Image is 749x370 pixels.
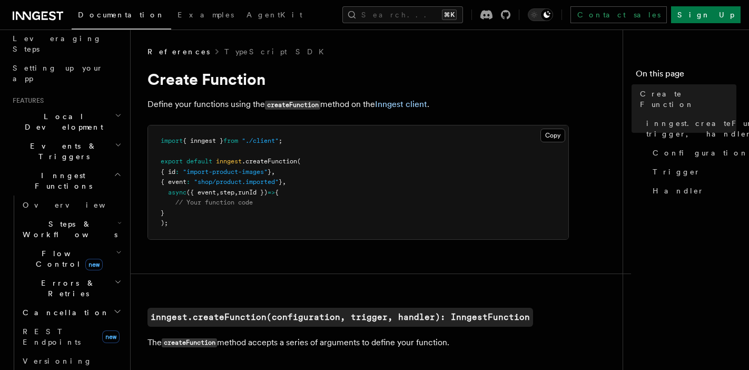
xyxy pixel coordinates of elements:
[18,219,117,240] span: Steps & Workflows
[570,6,667,23] a: Contact sales
[161,178,186,186] span: { event
[186,189,216,196] span: ({ event
[18,196,124,215] a: Overview
[636,67,736,84] h4: On this page
[242,137,279,144] span: "./client"
[18,248,116,269] span: Flow Control
[234,189,238,196] span: ,
[147,46,210,57] span: References
[18,274,124,303] button: Errors & Retries
[653,186,704,196] span: Handler
[8,166,124,196] button: Inngest Functions
[540,129,565,142] button: Copy
[175,168,179,176] span: :
[279,137,282,144] span: ;
[168,189,186,196] span: async
[8,137,124,166] button: Events & Triggers
[23,201,131,209] span: Overview
[271,168,275,176] span: ,
[442,9,457,20] kbd: ⌘K
[147,335,569,350] p: The method accepts a series of arguments to define your function.
[528,8,553,21] button: Toggle dark mode
[671,6,741,23] a: Sign Up
[186,178,190,186] span: :
[23,327,81,346] span: REST Endpoints
[13,64,103,83] span: Setting up your app
[183,137,223,144] span: { inngest }
[171,3,240,28] a: Examples
[220,189,234,196] span: step
[72,3,171,30] a: Documentation
[640,89,736,110] span: Create Function
[275,189,279,196] span: {
[194,178,279,186] span: "shop/product.imported"
[268,168,271,176] span: }
[18,307,110,318] span: Cancellation
[375,99,427,109] a: Inngest client
[147,70,569,89] h1: Create Function
[247,11,302,19] span: AgentKit
[653,167,701,177] span: Trigger
[8,141,115,162] span: Events & Triggers
[161,158,183,165] span: export
[268,189,275,196] span: =>
[648,181,736,200] a: Handler
[648,143,736,162] a: Configuration
[161,219,168,227] span: );
[178,11,234,19] span: Examples
[279,178,282,186] span: }
[282,178,286,186] span: ,
[78,11,165,19] span: Documentation
[648,162,736,181] a: Trigger
[265,101,320,110] code: createFunction
[162,338,217,347] code: createFunction
[13,34,102,53] span: Leveraging Steps
[23,357,92,365] span: Versioning
[238,189,268,196] span: runId })
[102,330,120,343] span: new
[8,59,124,88] a: Setting up your app
[8,96,44,105] span: Features
[240,3,309,28] a: AgentKit
[224,46,330,57] a: TypeScript SDK
[18,215,124,244] button: Steps & Workflows
[161,209,164,217] span: }
[8,111,115,132] span: Local Development
[147,97,569,112] p: Define your functions using the method on the .
[242,158,297,165] span: .createFunction
[216,189,220,196] span: ,
[161,137,183,144] span: import
[18,278,114,299] span: Errors & Retries
[653,148,748,158] span: Configuration
[18,303,124,322] button: Cancellation
[175,199,253,206] span: // Your function code
[8,29,124,59] a: Leveraging Steps
[85,259,103,270] span: new
[161,168,175,176] span: { id
[8,170,114,191] span: Inngest Functions
[186,158,212,165] span: default
[8,107,124,137] button: Local Development
[342,6,463,23] button: Search...⌘K
[297,158,301,165] span: (
[18,244,124,274] button: Flow Controlnew
[183,168,268,176] span: "import-product-images"
[216,158,242,165] span: inngest
[642,114,736,143] a: inngest.createFunction(configuration, trigger, handler): InngestFunction
[223,137,238,144] span: from
[18,322,124,352] a: REST Endpointsnew
[636,84,736,114] a: Create Function
[147,308,533,327] a: inngest.createFunction(configuration, trigger, handler): InngestFunction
